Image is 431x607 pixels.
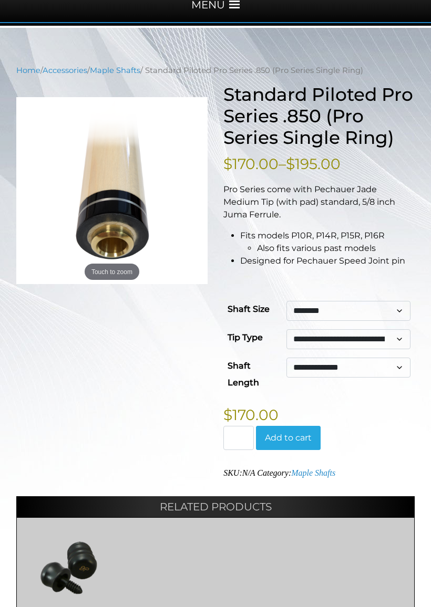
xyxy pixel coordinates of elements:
[223,84,415,149] h1: Standard Piloted Pro Series .850 (Pro Series Single Ring)
[223,406,279,424] bdi: 170.00
[223,406,232,424] span: $
[16,496,415,517] h2: Related products
[228,301,270,318] label: Shaft Size
[257,468,335,477] span: Category:
[16,97,208,285] img: Standard Piloted Pro Series .850
[242,468,255,477] span: N/A
[16,65,415,76] nav: Breadcrumb
[286,155,341,173] bdi: 195.00
[240,229,415,255] li: Fits models P10R, P14R, P15R, P16R
[228,329,263,346] label: Tip Type
[228,358,278,391] label: Shaft Length
[240,255,415,267] li: Designed for Pechauer Speed Joint pin
[27,536,110,599] img: Joint Protector - Butt & Shaft Set WJPSET
[43,66,87,75] a: Accessories
[223,183,415,221] p: Pro Series come with Pechauer Jade Medium Tip (with pad) standard, 5/8 inch Juma Ferrule.
[291,468,335,477] a: Maple Shafts
[223,155,279,173] bdi: 170.00
[16,66,40,75] a: Home
[16,97,208,285] a: 3Touch to zoom
[223,155,232,173] span: $
[223,426,254,450] input: Product quantity
[90,66,140,75] a: Maple Shafts
[286,155,295,173] span: $
[257,242,415,255] li: Also fits various past models
[256,426,321,450] button: Add to cart
[223,153,415,175] p: –
[223,468,255,477] span: SKU:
